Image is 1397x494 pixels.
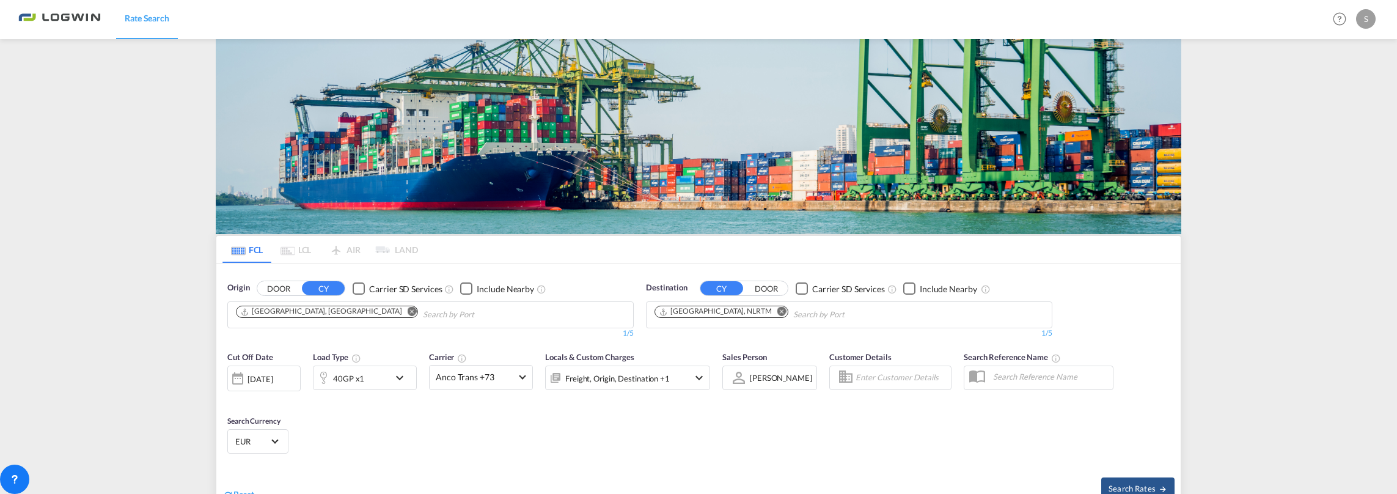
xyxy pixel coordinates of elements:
span: Locals & Custom Charges [545,352,634,362]
md-chips-wrap: Chips container. Use arrow keys to select chips. [234,302,544,325]
md-checkbox: Checkbox No Ink [903,282,977,295]
input: Search Reference Name [987,367,1113,386]
div: 1/5 [227,328,634,339]
input: Chips input. [793,305,909,325]
div: Press delete to remove this chip. [240,306,404,317]
div: Press delete to remove this chip. [659,306,774,317]
div: 40GP x1 [333,370,364,387]
md-icon: icon-information-outline [351,353,361,363]
span: Search Reference Name [964,352,1061,362]
div: 40GP x1icon-chevron-down [313,366,417,390]
button: CY [302,281,345,295]
div: Carrier SD Services [812,283,885,295]
span: Search Rates [1109,484,1167,493]
div: Freight Origin Destination Factory Stuffing [565,370,670,387]
md-select: Sales Person: Silke Sondermann [749,369,813,386]
div: [PERSON_NAME] [750,373,812,383]
div: S [1356,9,1376,29]
button: Remove [769,306,788,319]
span: Rate Search [125,13,169,23]
div: [DATE] [248,374,273,385]
span: Sales Person [722,352,767,362]
md-checkbox: Checkbox No Ink [796,282,885,295]
img: bild-fuer-ratentool.png [216,39,1181,234]
md-select: Select Currency: € EUREuro [234,432,282,450]
md-icon: icon-arrow-right [1159,485,1167,493]
div: Include Nearby [477,283,534,295]
md-icon: Unchecked: Search for CY (Container Yard) services for all selected carriers.Checked : Search for... [444,284,454,294]
md-icon: icon-chevron-down [392,370,413,385]
button: DOOR [745,282,788,296]
span: Search Currency [227,416,280,426]
button: Remove [399,306,417,319]
span: Anco Trans +73 [436,371,515,383]
md-icon: Unchecked: Ignores neighbouring ports when fetching rates.Checked : Includes neighbouring ports w... [537,284,546,294]
md-tab-item: FCL [222,236,271,263]
div: [DATE] [227,366,301,391]
md-icon: Unchecked: Search for CY (Container Yard) services for all selected carriers.Checked : Search for... [887,284,897,294]
md-datepicker: Select [227,389,237,406]
span: Load Type [313,352,361,362]
div: Include Nearby [920,283,977,295]
span: Cut Off Date [227,352,273,362]
input: Enter Customer Details [856,369,947,387]
md-chips-wrap: Chips container. Use arrow keys to select chips. [653,302,914,325]
md-checkbox: Checkbox No Ink [460,282,534,295]
span: Help [1329,9,1350,29]
span: EUR [235,436,269,447]
div: Rotterdam, NLRTM [659,306,772,317]
md-icon: The selected Trucker/Carrierwill be displayed in the rate results If the rates are from another f... [457,353,467,363]
div: 1/5 [646,328,1052,339]
div: Carrier SD Services [369,283,442,295]
span: Carrier [429,352,467,362]
md-icon: Unchecked: Ignores neighbouring ports when fetching rates.Checked : Includes neighbouring ports w... [981,284,991,294]
md-icon: icon-chevron-down [692,370,706,385]
md-pagination-wrapper: Use the left and right arrow keys to navigate between tabs [222,236,418,263]
div: Help [1329,9,1356,31]
div: Freight Origin Destination Factory Stuffingicon-chevron-down [545,366,710,390]
img: bc73a0e0d8c111efacd525e4c8ad7d32.png [18,6,101,33]
input: Chips input. [423,305,539,325]
span: Destination [646,282,687,294]
md-icon: Your search will be saved by the below given name [1051,353,1061,363]
button: DOOR [257,282,300,296]
div: Osaka, JPOSA [240,306,402,317]
span: Origin [227,282,249,294]
button: CY [700,281,743,295]
span: Customer Details [829,352,891,362]
md-checkbox: Checkbox No Ink [353,282,442,295]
